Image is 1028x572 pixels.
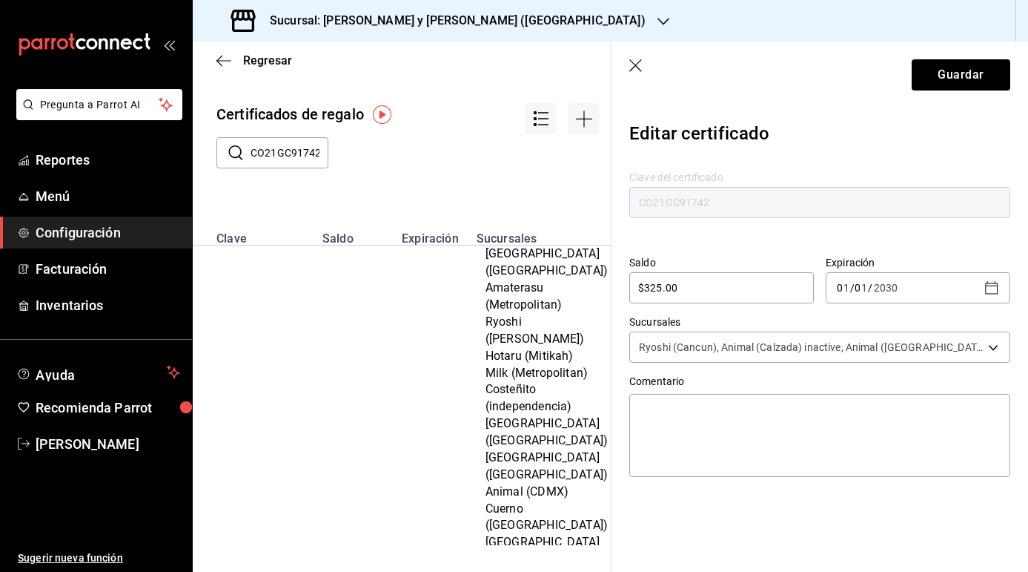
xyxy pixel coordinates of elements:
[629,317,1010,327] label: Sucursales
[314,192,393,246] th: Saldo
[393,192,468,246] th: Expiración
[629,172,1010,183] label: Clave del certificado
[36,434,180,454] span: [PERSON_NAME]
[258,12,646,30] h3: Sucursal: [PERSON_NAME] y [PERSON_NAME] ([GEOGRAPHIC_DATA])
[855,282,869,294] input: --
[251,138,328,168] input: Buscar clave de certificado
[912,59,1010,91] button: Guardar
[826,257,1010,268] label: Expiración
[629,114,1010,159] div: Editar certificado
[525,103,556,137] div: Acciones
[16,89,182,120] button: Pregunta a Parrot AI
[40,97,159,113] span: Pregunta a Parrot AI
[629,187,1010,218] input: Máximo 15 caracteres
[838,282,851,294] input: --
[373,105,391,124] img: Tooltip marker
[193,192,314,246] th: Clave
[629,257,814,268] label: Saldo
[629,376,1010,387] label: Comentario
[639,340,983,355] span: Ryoshi (Cancun), Animal (Calzada) inactive, Animal ([GEOGRAPHIC_DATA]), Animal ([GEOGRAPHIC_DATA]...
[837,282,843,294] span: 0
[850,282,855,294] span: /
[855,282,860,294] span: 0
[36,186,180,206] span: Menú
[243,53,292,68] span: Regresar
[36,223,180,243] span: Configuración
[36,364,161,381] span: Ayuda
[873,282,898,294] input: ----
[216,103,364,125] div: Certificados de regalo
[36,150,180,170] span: Reportes
[568,103,599,137] div: Agregar opción
[18,550,180,566] span: Sugerir nueva función
[10,108,182,123] a: Pregunta a Parrot AI
[468,192,626,246] th: Sucursales
[36,259,180,279] span: Facturación
[629,279,814,297] input: $0.00
[868,282,872,294] span: /
[36,295,180,315] span: Inventarios
[36,398,180,418] span: Recomienda Parrot
[216,53,292,68] button: Regresar
[163,39,175,50] button: open_drawer_menu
